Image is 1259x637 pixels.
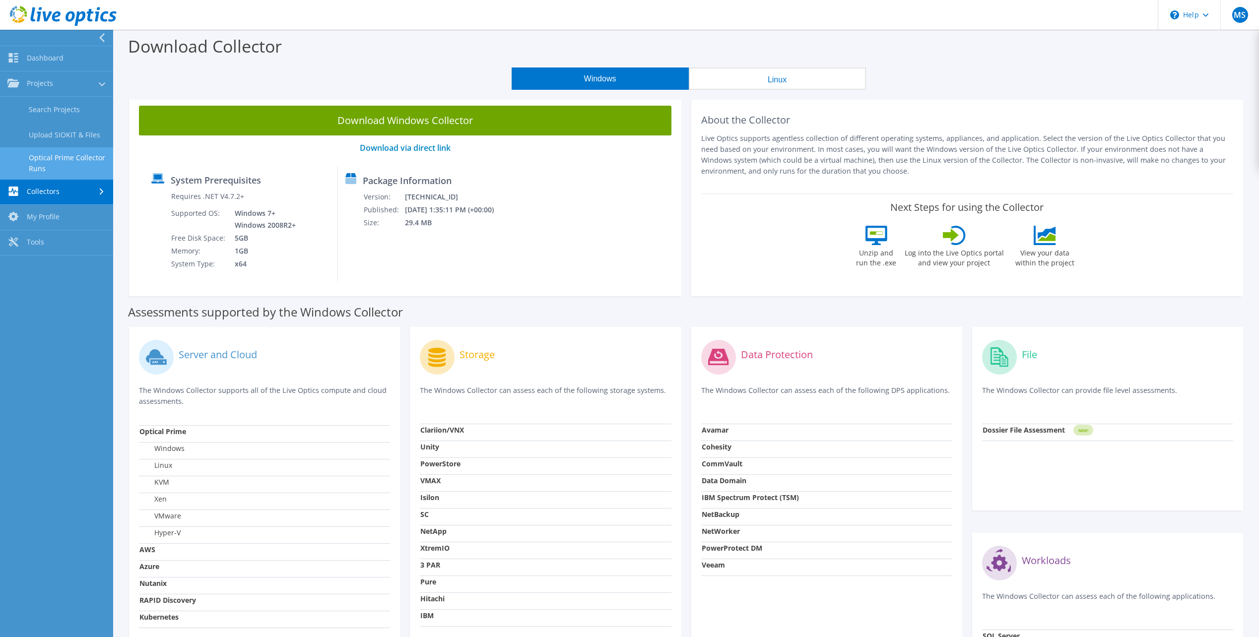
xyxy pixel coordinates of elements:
td: 29.4 MB [404,216,507,229]
label: Data Protection [741,350,813,360]
label: Hyper-V [139,528,181,538]
label: Requires .NET V4.7.2+ [171,191,244,201]
strong: RAPID Discovery [139,595,196,605]
a: Download Windows Collector [139,106,671,135]
button: Windows [512,67,689,90]
strong: Kubernetes [139,612,179,622]
label: Unzip and run the .exe [854,245,899,268]
p: The Windows Collector can provide file level assessments. [982,385,1233,405]
label: Package Information [363,176,452,186]
strong: VMAX [420,476,441,485]
strong: NetBackup [702,510,739,519]
label: Workloads [1022,556,1071,566]
strong: IBM Spectrum Protect (TSM) [702,493,799,502]
td: Size: [363,216,404,229]
label: Linux [139,460,172,470]
label: System Prerequisites [171,175,261,185]
td: 5GB [227,232,298,245]
strong: Clariion/VNX [420,425,464,435]
strong: Avamar [702,425,729,435]
td: 1GB [227,245,298,257]
svg: \n [1170,10,1179,19]
h2: About the Collector [701,114,1234,126]
strong: Veeam [702,560,725,570]
strong: IBM [420,611,434,620]
label: VMware [139,511,181,521]
td: Supported OS: [171,207,227,232]
td: x64 [227,257,298,270]
strong: AWS [139,545,155,554]
a: Download via direct link [360,142,451,153]
tspan: NEW! [1078,428,1088,433]
p: The Windows Collector can assess each of the following storage systems. [420,385,671,405]
label: Xen [139,494,167,504]
strong: Unity [420,442,439,451]
strong: XtremIO [420,543,450,553]
td: System Type: [171,257,227,270]
strong: Pure [420,577,436,586]
p: The Windows Collector can assess each of the following DPS applications. [701,385,952,405]
strong: Azure [139,562,159,571]
strong: Hitachi [420,594,445,603]
label: Storage [460,350,495,360]
strong: Optical Prime [139,427,186,436]
td: Free Disk Space: [171,232,227,245]
button: Linux [689,67,866,90]
label: Log into the Live Optics portal and view your project [904,245,1004,268]
td: [DATE] 1:35:11 PM (+00:00) [404,203,507,216]
p: The Windows Collector supports all of the Live Optics compute and cloud assessments. [139,385,390,407]
td: [TECHNICAL_ID] [404,191,507,203]
label: File [1022,350,1037,360]
label: Download Collector [128,35,282,58]
td: Version: [363,191,404,203]
strong: PowerProtect DM [702,543,762,553]
td: Published: [363,203,404,216]
strong: Data Domain [702,476,746,485]
strong: PowerStore [420,459,461,468]
label: Server and Cloud [179,350,257,360]
label: Next Steps for using the Collector [890,201,1044,213]
strong: Cohesity [702,442,731,451]
strong: 3 PAR [420,560,440,570]
span: MS [1232,7,1248,23]
strong: NetWorker [702,526,740,536]
strong: Nutanix [139,578,167,588]
strong: NetApp [420,526,447,536]
td: Windows 7+ Windows 2008R2+ [227,207,298,232]
p: Live Optics supports agentless collection of different operating systems, appliances, and applica... [701,133,1234,177]
label: KVM [139,477,169,487]
strong: SC [420,510,429,519]
label: View your data within the project [1009,245,1081,268]
strong: Dossier File Assessment [983,425,1065,435]
p: The Windows Collector can assess each of the following applications. [982,591,1233,611]
strong: CommVault [702,459,742,468]
label: Windows [139,444,185,453]
td: Memory: [171,245,227,257]
label: Assessments supported by the Windows Collector [128,307,403,317]
strong: Isilon [420,493,439,502]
